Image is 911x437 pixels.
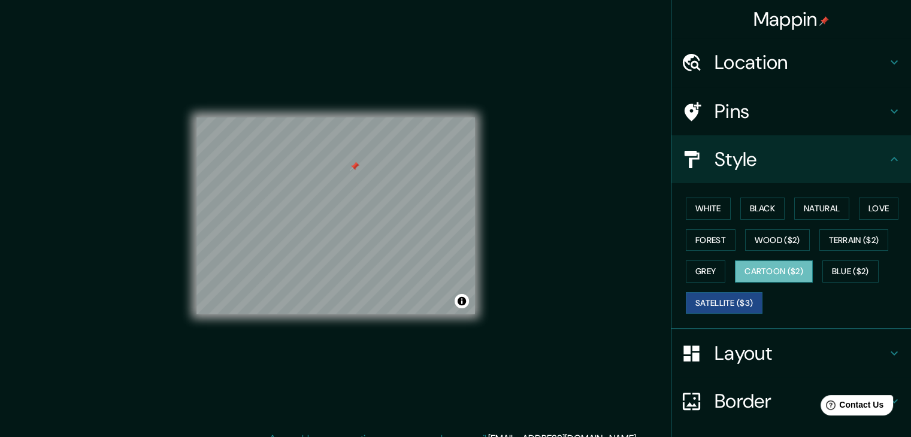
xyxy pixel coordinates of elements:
[686,260,725,283] button: Grey
[822,260,879,283] button: Blue ($2)
[671,87,911,135] div: Pins
[715,341,887,365] h4: Layout
[715,147,887,171] h4: Style
[671,135,911,183] div: Style
[819,229,889,251] button: Terrain ($2)
[715,99,887,123] h4: Pins
[686,292,762,314] button: Satellite ($3)
[745,229,810,251] button: Wood ($2)
[735,260,813,283] button: Cartoon ($2)
[715,50,887,74] h4: Location
[671,377,911,425] div: Border
[715,389,887,413] h4: Border
[671,38,911,86] div: Location
[794,198,849,220] button: Natural
[740,198,785,220] button: Black
[804,390,898,424] iframe: Help widget launcher
[671,329,911,377] div: Layout
[819,16,829,26] img: pin-icon.png
[686,198,731,220] button: White
[455,294,469,308] button: Toggle attribution
[196,117,475,314] canvas: Map
[686,229,736,251] button: Forest
[859,198,898,220] button: Love
[753,7,830,31] h4: Mappin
